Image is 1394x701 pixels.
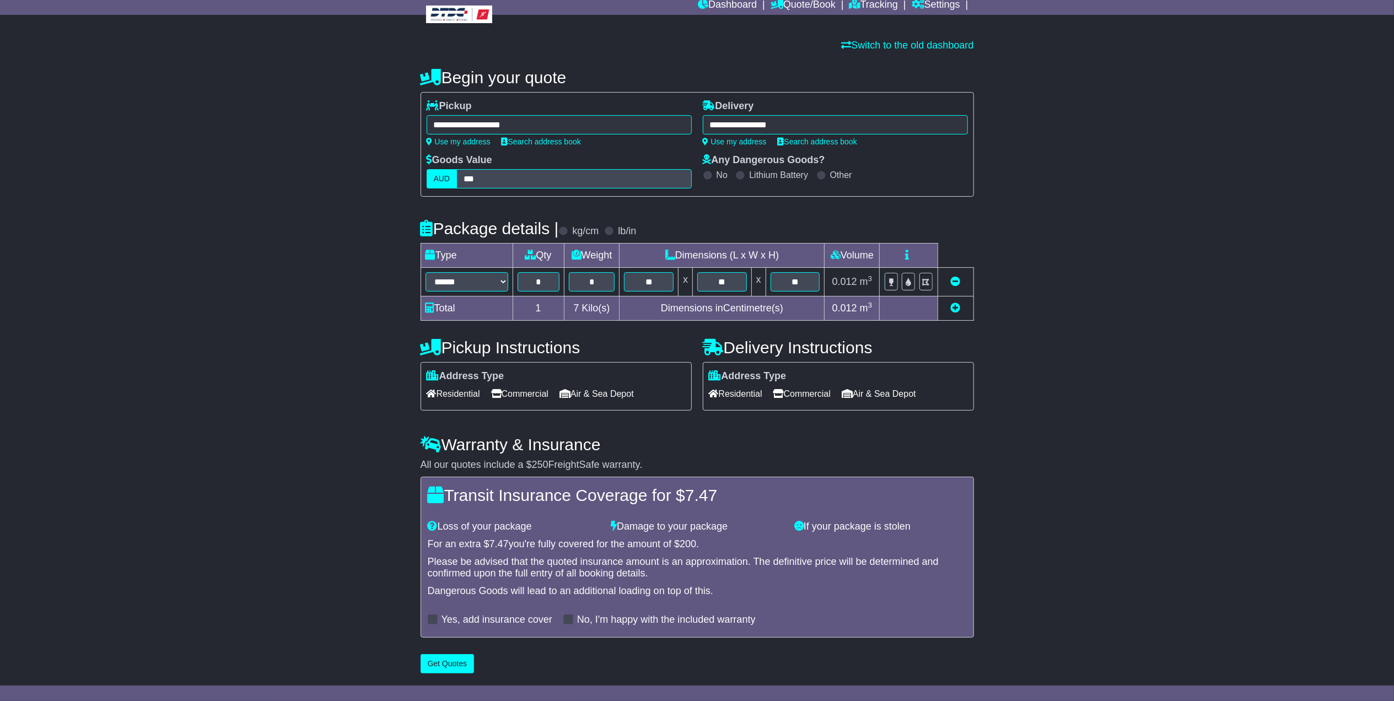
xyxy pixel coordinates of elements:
div: Please be advised that the quoted insurance amount is an approximation. The definitive price will... [428,556,967,580]
a: Use my address [427,137,491,146]
span: Residential [709,385,762,402]
span: Air & Sea Depot [842,385,916,402]
button: Get Quotes [421,654,475,673]
td: Weight [564,244,620,268]
label: Yes, add insurance cover [442,614,552,626]
span: Residential [427,385,480,402]
a: Use my address [703,137,767,146]
label: kg/cm [572,225,599,238]
label: lb/in [618,225,636,238]
label: Address Type [427,370,504,382]
h4: Begin your quote [421,68,974,87]
div: Dangerous Goods will lead to an additional loading on top of this. [428,585,967,597]
a: Search address book [502,137,581,146]
span: 200 [680,538,696,549]
td: x [751,268,766,296]
a: Remove this item [951,276,961,287]
td: Qty [513,244,564,268]
sup: 3 [868,274,873,283]
div: All our quotes include a $ FreightSafe warranty. [421,459,974,471]
td: Dimensions in Centimetre(s) [620,296,825,321]
label: No [717,170,728,180]
label: Other [830,170,852,180]
span: 7.47 [685,486,717,504]
label: Goods Value [427,154,492,166]
td: Type [421,244,513,268]
h4: Pickup Instructions [421,338,692,357]
span: 0.012 [832,276,857,287]
span: 7 [573,303,579,314]
td: Dimensions (L x W x H) [620,244,825,268]
label: No, I'm happy with the included warranty [577,614,756,626]
h4: Package details | [421,219,559,238]
span: Air & Sea Depot [559,385,634,402]
label: AUD [427,169,458,188]
h4: Transit Insurance Coverage for $ [428,486,967,504]
span: m [860,303,873,314]
td: Total [421,296,513,321]
a: Search address book [778,137,857,146]
span: 0.012 [832,303,857,314]
td: Kilo(s) [564,296,620,321]
sup: 3 [868,301,873,309]
span: 7.47 [489,538,509,549]
span: m [860,276,873,287]
label: Any Dangerous Goods? [703,154,825,166]
span: 250 [532,459,548,470]
label: Address Type [709,370,787,382]
td: Volume [825,244,880,268]
td: 1 [513,296,564,321]
div: Loss of your package [422,521,606,533]
label: Lithium Battery [749,170,808,180]
h4: Warranty & Insurance [421,435,974,454]
td: x [679,268,693,296]
h4: Delivery Instructions [703,338,974,357]
div: If your package is stolen [789,521,972,533]
a: Switch to the old dashboard [841,40,973,51]
span: Commercial [773,385,831,402]
a: Add new item [951,303,961,314]
div: Damage to your package [605,521,789,533]
label: Delivery [703,100,754,112]
label: Pickup [427,100,472,112]
span: Commercial [491,385,548,402]
div: For an extra $ you're fully covered for the amount of $ . [428,538,967,551]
